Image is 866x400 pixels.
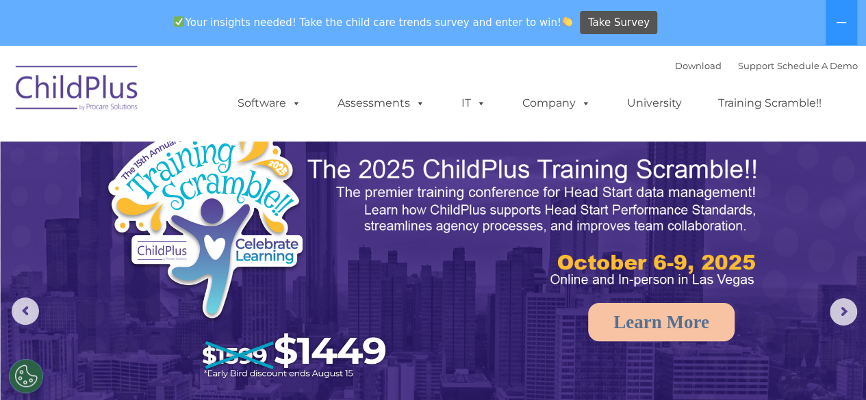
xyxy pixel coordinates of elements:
[324,90,439,117] a: Assessments
[174,16,184,27] img: ✅
[704,90,835,117] a: Training Scramble!!
[9,56,146,124] img: ChildPlus by Procare Solutions
[448,90,500,117] a: IT
[675,60,858,71] font: |
[580,11,657,35] a: Take Survey
[562,16,572,27] img: 👏
[777,60,858,71] a: Schedule A Demo
[588,303,735,341] a: Learn More
[190,146,249,157] span: Phone number
[738,60,774,71] a: Support
[168,9,578,36] span: Your insights needed! Take the child care trends survey and enter to win!
[675,60,722,71] a: Download
[9,359,43,393] button: Cookies Settings
[190,90,232,101] span: Last name
[588,11,650,35] span: Take Survey
[613,90,696,117] a: University
[509,90,604,117] a: Company
[224,90,315,117] a: Software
